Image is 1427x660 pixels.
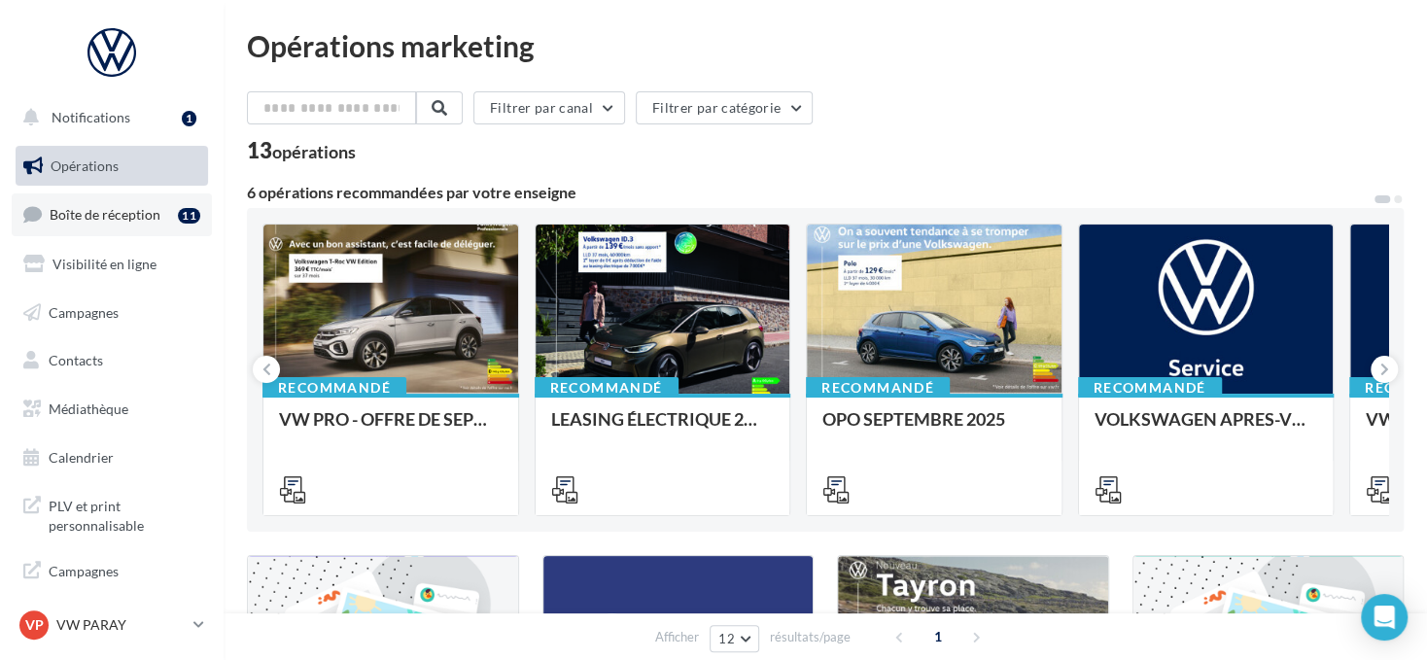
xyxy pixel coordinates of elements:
div: Recommandé [262,377,406,399]
div: opérations [272,143,356,160]
div: Recommandé [535,377,679,399]
button: Filtrer par catégorie [636,91,813,124]
a: Opérations [12,146,212,187]
span: PLV et print personnalisable [49,493,200,535]
span: résultats/page [770,628,851,646]
a: PLV et print personnalisable [12,485,212,542]
a: Visibilité en ligne [12,244,212,285]
button: Notifications 1 [12,97,204,138]
span: Notifications [52,109,130,125]
div: Recommandé [1078,377,1222,399]
span: Opérations [51,157,119,174]
div: Open Intercom Messenger [1361,594,1408,641]
span: Campagnes [49,303,119,320]
div: VW PRO - OFFRE DE SEPTEMBRE 25 [279,409,503,448]
div: 1 [182,111,196,126]
div: Opérations marketing [247,31,1404,60]
a: Boîte de réception11 [12,193,212,235]
span: 12 [718,631,735,646]
a: Contacts [12,340,212,381]
button: Filtrer par canal [473,91,625,124]
a: Médiathèque [12,389,212,430]
button: 12 [710,625,759,652]
a: VP VW PARAY [16,607,208,643]
span: Calendrier [49,449,114,466]
a: Campagnes [12,293,212,333]
a: Calendrier [12,437,212,478]
span: Campagnes DataOnDemand [49,558,200,600]
span: Visibilité en ligne [52,256,157,272]
span: Médiathèque [49,400,128,417]
span: Afficher [655,628,699,646]
div: LEASING ÉLECTRIQUE 2025 [551,409,775,448]
span: VP [25,615,44,635]
div: 6 opérations recommandées par votre enseigne [247,185,1373,200]
div: Recommandé [806,377,950,399]
p: VW PARAY [56,615,186,635]
a: Campagnes DataOnDemand [12,550,212,608]
span: Boîte de réception [50,206,160,223]
div: 13 [247,140,356,161]
div: 11 [178,208,200,224]
div: VOLKSWAGEN APRES-VENTE [1095,409,1318,448]
div: OPO SEPTEMBRE 2025 [822,409,1046,448]
span: 1 [922,621,954,652]
span: Contacts [49,352,103,368]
